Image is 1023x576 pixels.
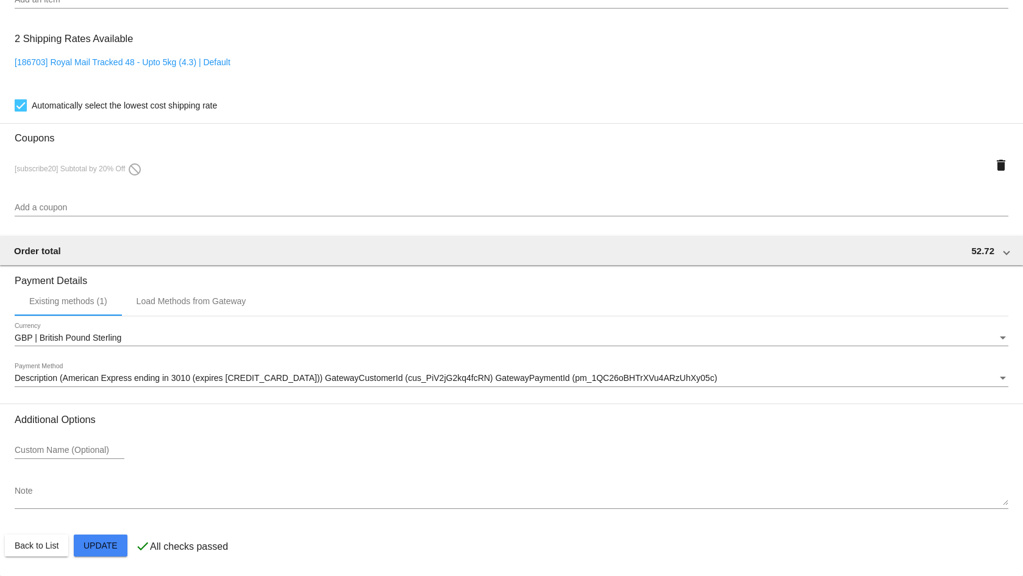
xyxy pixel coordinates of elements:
[15,446,124,455] input: Custom Name (Optional)
[15,541,59,550] span: Back to List
[32,98,217,113] span: Automatically select the lowest cost shipping rate
[994,158,1008,172] mat-icon: delete
[15,333,1008,343] mat-select: Currency
[14,246,61,256] span: Order total
[15,57,230,67] a: [186703] Royal Mail Tracked 48 - Upto 5kg (4.3) | Default
[15,203,1008,213] input: Add a coupon
[15,374,1008,383] mat-select: Payment Method
[84,541,118,550] span: Update
[74,535,127,556] button: Update
[15,373,717,383] span: Description (American Express ending in 3010 (expires [CREDIT_CARD_DATA])) GatewayCustomerId (cus...
[15,26,133,52] h3: 2 Shipping Rates Available
[135,539,150,553] mat-icon: check
[137,296,246,306] div: Load Methods from Gateway
[15,333,121,343] span: GBP | British Pound Sterling
[15,165,142,173] span: [subscribe20] Subtotal by 20% Off
[29,296,107,306] div: Existing methods (1)
[15,266,1008,286] h3: Payment Details
[5,535,68,556] button: Back to List
[971,246,994,256] span: 52.72
[127,162,142,177] mat-icon: do_not_disturb
[15,123,1008,144] h3: Coupons
[150,541,228,552] p: All checks passed
[15,414,1008,425] h3: Additional Options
